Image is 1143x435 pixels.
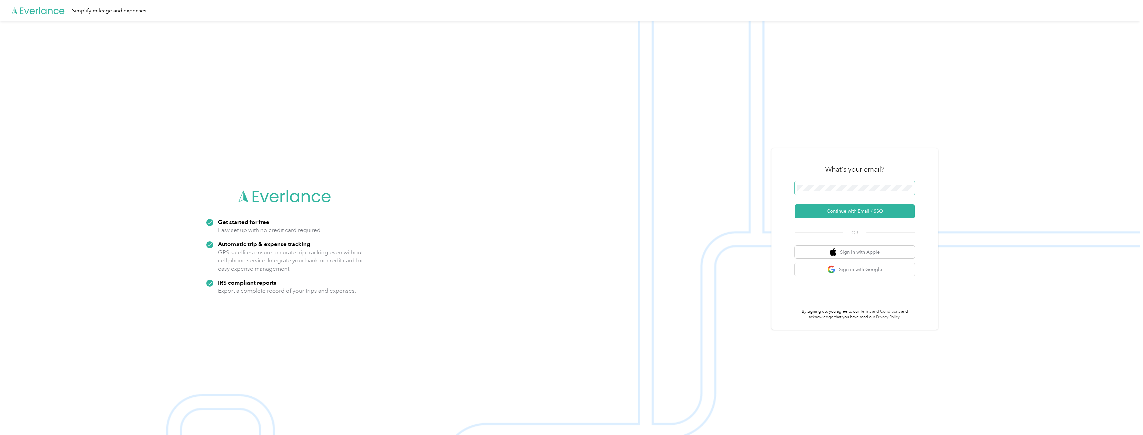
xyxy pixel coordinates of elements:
[795,204,915,218] button: Continue with Email / SSO
[72,7,146,15] div: Simplify mileage and expenses
[218,279,276,286] strong: IRS compliant reports
[218,218,269,225] strong: Get started for free
[876,315,900,320] a: Privacy Policy
[218,287,356,295] p: Export a complete record of your trips and expenses.
[218,226,321,234] p: Easy set up with no credit card required
[843,229,866,236] span: OR
[830,248,836,256] img: apple logo
[795,309,915,320] p: By signing up, you agree to our and acknowledge that you have read our .
[827,265,836,274] img: google logo
[860,309,900,314] a: Terms and Conditions
[218,240,310,247] strong: Automatic trip & expense tracking
[218,248,364,273] p: GPS satellites ensure accurate trip tracking even without cell phone service. Integrate your bank...
[795,263,915,276] button: google logoSign in with Google
[825,165,884,174] h3: What's your email?
[795,246,915,259] button: apple logoSign in with Apple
